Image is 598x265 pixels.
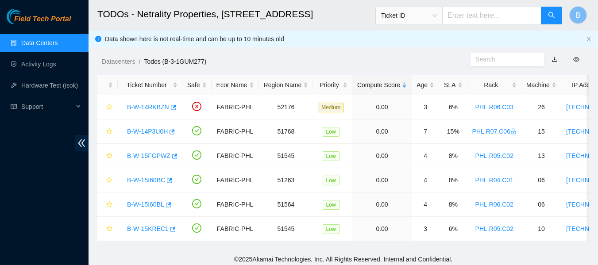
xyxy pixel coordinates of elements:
[102,58,135,65] a: Datacenters
[412,192,439,217] td: 4
[412,95,439,119] td: 3
[381,9,437,22] span: Ticket ID
[259,192,313,217] td: 51564
[475,225,513,232] a: PHL.R05.C02
[412,168,439,192] td: 4
[439,192,467,217] td: 8%
[192,102,201,111] span: close-circle
[14,15,71,23] span: Field Tech Portal
[212,217,259,241] td: FABRIC-PHL
[21,82,78,89] a: Hardware Test (isok)
[192,175,201,184] span: check-circle
[552,56,558,63] a: download
[439,95,467,119] td: 6%
[212,95,259,119] td: FABRIC-PHL
[521,95,561,119] td: 26
[127,201,164,208] a: B-W-15I60BL
[21,98,73,115] span: Support
[127,177,165,184] a: B-W-15I60BC
[412,119,439,144] td: 7
[212,192,259,217] td: FABRIC-PHL
[352,168,412,192] td: 0.00
[439,168,467,192] td: 8%
[475,177,513,184] a: PHL.R04.C01
[521,168,561,192] td: 06
[548,12,555,20] span: search
[127,104,169,111] a: B-W-14RKBZN
[102,197,113,211] button: star
[541,7,562,24] button: search
[106,104,112,111] span: star
[352,95,412,119] td: 0.00
[106,153,112,160] span: star
[439,217,467,241] td: 6%
[7,16,71,27] a: Akamai TechnologiesField Tech Portal
[106,226,112,233] span: star
[192,223,201,233] span: check-circle
[106,177,112,184] span: star
[475,104,513,111] a: PHL.R06.C03
[521,192,561,217] td: 06
[102,173,113,187] button: star
[102,149,113,163] button: star
[259,144,313,168] td: 51545
[475,54,532,64] input: Search
[323,224,340,234] span: Low
[212,119,259,144] td: FABRIC-PHL
[259,119,313,144] td: 51768
[521,119,561,144] td: 15
[21,39,58,46] a: Data Centers
[127,225,169,232] a: B-W-15KREC1
[259,217,313,241] td: 51545
[192,199,201,208] span: check-circle
[352,119,412,144] td: 0.00
[106,201,112,208] span: star
[192,150,201,160] span: check-circle
[521,217,561,241] td: 10
[7,9,45,24] img: Akamai Technologies
[102,222,113,236] button: star
[139,58,140,65] span: /
[192,126,201,135] span: check-circle
[472,128,517,135] a: PHL.R07.C06lock
[569,6,587,24] button: B
[439,119,467,144] td: 15%
[545,52,564,66] button: download
[323,200,340,210] span: Low
[510,128,517,134] span: lock
[412,217,439,241] td: 3
[212,144,259,168] td: FABRIC-PHL
[318,103,344,112] span: Medium
[259,168,313,192] td: 51263
[412,144,439,168] td: 4
[323,151,340,161] span: Low
[439,144,467,168] td: 8%
[573,56,579,62] span: eye
[75,135,89,151] span: double-left
[102,100,113,114] button: star
[442,7,541,24] input: Enter text here...
[323,127,340,137] span: Low
[144,58,206,65] a: Todos (B-3-1GUM277)
[352,144,412,168] td: 0.00
[127,152,170,159] a: B-W-15FGPWZ
[106,128,112,135] span: star
[521,144,561,168] td: 13
[352,217,412,241] td: 0.00
[127,128,168,135] a: B-W-14P3U0H
[475,201,513,208] a: PHL.R06.C02
[352,192,412,217] td: 0.00
[21,61,56,68] a: Activity Logs
[212,168,259,192] td: FABRIC-PHL
[323,176,340,185] span: Low
[11,104,17,110] span: read
[102,124,113,138] button: star
[586,36,591,42] button: close
[259,95,313,119] td: 52176
[475,152,513,159] a: PHL.R05.C02
[576,10,581,21] span: B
